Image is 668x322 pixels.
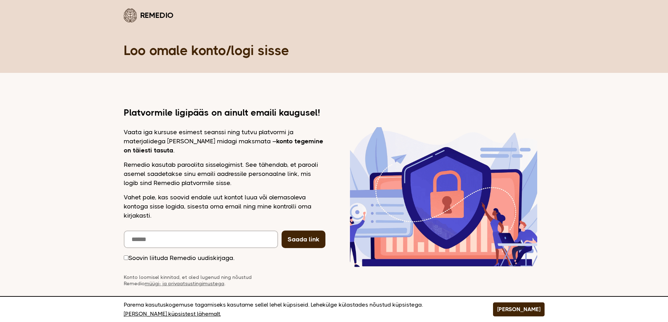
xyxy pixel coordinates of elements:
[124,128,325,155] p: Vaata iga kursuse esimest seanssi ning tutvu platvormi ja materjalidega [PERSON_NAME] midagi maks...
[493,302,545,316] button: [PERSON_NAME]
[124,7,174,23] a: Remedio
[124,8,137,22] img: Remedio logo
[124,255,128,260] input: Soovin liituda Remedio uudiskirjaga.
[124,160,325,187] p: Remedio kasutab paroolita sisselogimist. See tähendab, et parooli asemel saadetakse sinu emaili a...
[124,274,264,287] p: Konto loomisel kinnitad, et oled lugenud ning nõustud Remedio .
[124,42,545,59] h1: Loo omale konto/logi sisse
[124,300,475,318] p: Parema kasutuskogemuse tagamiseks kasutame sellel lehel küpsiseid. Lehekülge külastades nõustud k...
[124,253,235,262] label: Soovin liituda Remedio uudiskirjaga.
[124,108,325,117] h2: Platvormile ligipääs on ainult emaili kaugusel!
[282,231,325,248] button: Saada link
[124,193,325,220] p: Vahet pole, kas soovid endale uut kontot luua või olemasoleva kontoga sisse logida, sisesta oma e...
[145,281,224,286] a: müügi- ja privaatsustingimustega
[124,309,221,318] a: [PERSON_NAME] küpsistest lähemalt.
